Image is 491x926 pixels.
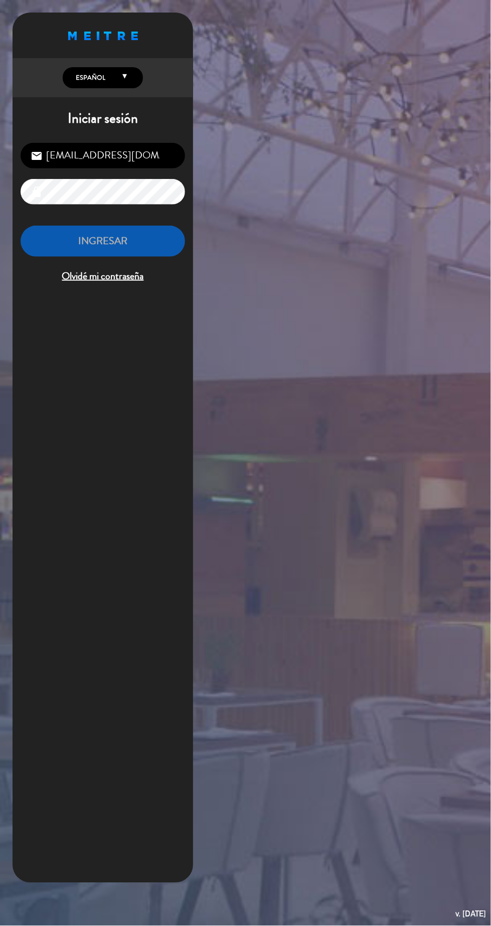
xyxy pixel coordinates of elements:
[21,226,185,257] button: INGRESAR
[73,73,105,83] span: Español
[31,150,43,162] i: email
[21,143,185,168] input: Correo Electrónico
[21,268,185,285] span: Olvidé mi contraseña
[31,186,43,198] i: lock
[455,907,486,921] div: v. [DATE]
[68,32,138,40] img: MEITRE
[13,110,193,127] h1: Iniciar sesión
